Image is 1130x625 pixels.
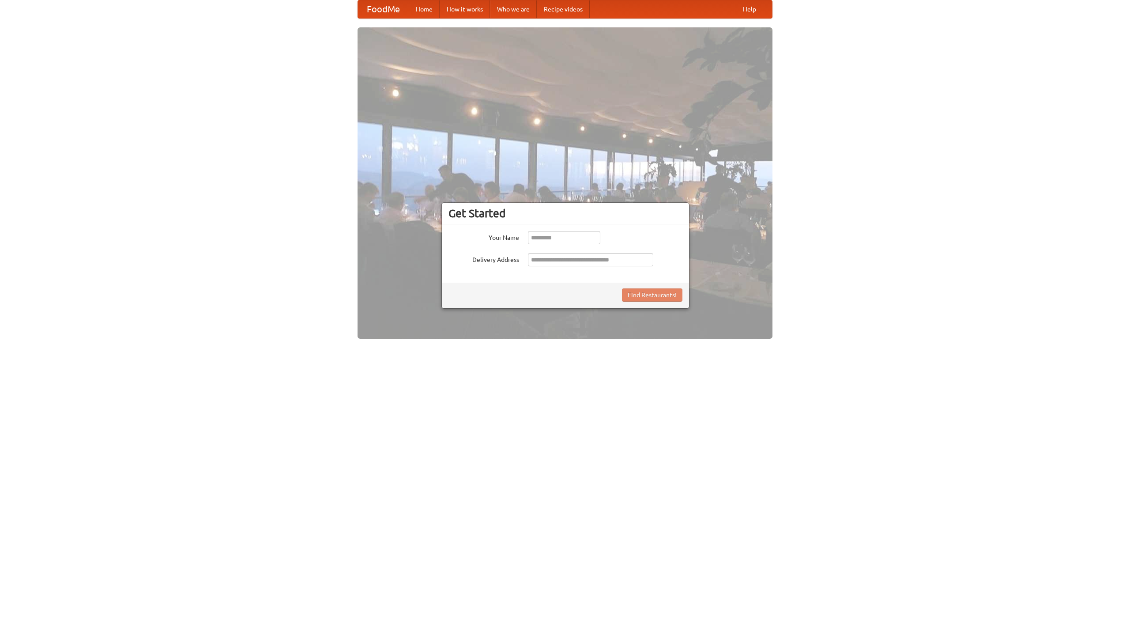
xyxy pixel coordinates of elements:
a: How it works [440,0,490,18]
label: Your Name [448,231,519,242]
label: Delivery Address [448,253,519,264]
a: FoodMe [358,0,409,18]
a: Who we are [490,0,537,18]
button: Find Restaurants! [622,288,682,302]
a: Help [736,0,763,18]
a: Home [409,0,440,18]
h3: Get Started [448,207,682,220]
a: Recipe videos [537,0,590,18]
